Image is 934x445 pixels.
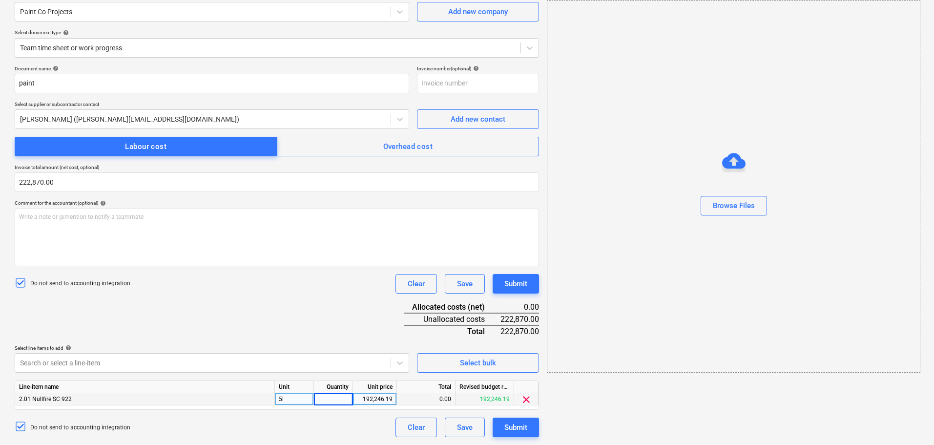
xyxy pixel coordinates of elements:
span: help [471,65,479,71]
div: 0.00 [500,301,539,313]
button: Save [445,274,485,294]
div: Select document type [15,29,539,36]
div: Select bulk [460,357,496,369]
div: Invoice number (optional) [417,65,539,72]
div: 0.00 [397,393,456,405]
div: Clear [408,277,425,290]
div: Save [457,277,473,290]
div: 192,246.19 [456,393,514,405]
button: Save [445,418,485,437]
p: Invoice total amount (net cost, optional) [15,164,539,172]
button: Add new company [417,2,539,21]
div: Unallocated costs [404,313,500,325]
div: Clear [408,421,425,434]
button: Overhead cost [277,137,540,156]
div: Line-item name [15,381,275,393]
input: Document name [15,74,409,93]
div: 222,870.00 [500,325,539,337]
input: Invoice total amount (net cost, optional) [15,172,539,192]
div: 5l [275,393,314,405]
div: Total [397,381,456,393]
input: Invoice number [417,74,539,93]
div: Revised budget remaining [456,381,514,393]
div: Overhead cost [383,140,433,153]
span: help [51,65,59,71]
button: Select bulk [417,353,539,373]
button: Submit [493,418,539,437]
div: Labour cost [125,140,166,153]
div: Submit [504,421,527,434]
div: Unit price [353,381,397,393]
button: Clear [395,418,437,437]
div: 222,870.00 [500,313,539,325]
button: Clear [395,274,437,294]
span: help [63,345,71,351]
div: Total [404,325,500,337]
span: 2.01 Nullfire SC 922 [19,396,72,403]
div: Allocated costs (net) [404,301,500,313]
div: Comment for the accountant (optional) [15,200,539,206]
div: 192,246.19 [357,393,393,405]
span: help [98,200,106,206]
div: Submit [504,277,527,290]
p: Select supplier or subcontractor contact [15,101,409,109]
div: Document name [15,65,409,72]
div: Add new company [448,5,508,18]
div: Unit [275,381,314,393]
button: Labour cost [15,137,277,156]
div: Quantity [314,381,353,393]
p: Do not send to accounting integration [30,279,130,288]
iframe: Chat Widget [885,398,934,445]
div: Select line-items to add [15,345,409,351]
div: Add new contact [451,113,505,126]
span: help [61,30,69,36]
div: Save [457,421,473,434]
p: Do not send to accounting integration [30,424,130,432]
button: Submit [493,274,539,294]
button: Browse Files [701,196,767,216]
div: Browse Files [713,200,755,212]
span: clear [520,394,532,405]
button: Add new contact [417,109,539,129]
